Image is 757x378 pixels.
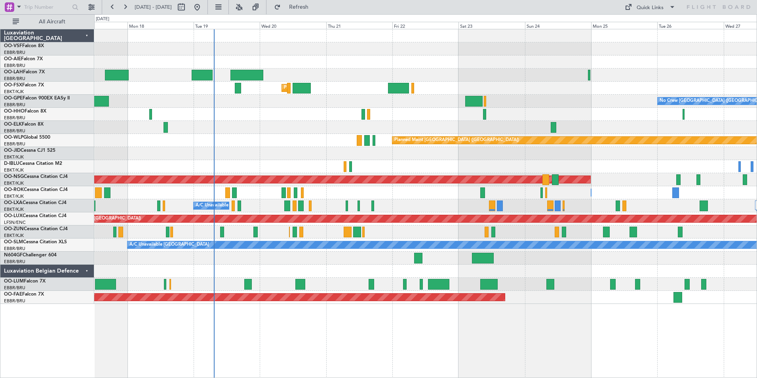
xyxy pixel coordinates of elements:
[4,227,24,231] span: OO-ZUN
[4,122,44,127] a: OO-ELKFalcon 8X
[270,1,318,13] button: Refresh
[4,259,25,265] a: EBBR/BRU
[96,16,109,23] div: [DATE]
[4,141,25,147] a: EBBR/BRU
[657,22,723,29] div: Tue 26
[4,154,24,160] a: EBKT/KJK
[4,161,62,166] a: D-IBLUCessna Citation M2
[4,246,25,252] a: EBBR/BRU
[9,15,86,28] button: All Aircraft
[4,240,23,244] span: OO-SLM
[194,22,260,29] div: Tue 19
[284,82,376,94] div: Planned Maint Kortrijk-[GEOGRAPHIC_DATA]
[4,227,68,231] a: OO-ZUNCessna Citation CJ4
[4,174,24,179] span: OO-NSG
[4,298,25,304] a: EBBR/BRU
[24,1,70,13] input: Trip Number
[4,57,21,61] span: OO-AIE
[637,4,664,12] div: Quick Links
[621,1,679,13] button: Quick Links
[4,292,22,297] span: OO-FAE
[4,148,21,153] span: OO-JID
[4,50,25,55] a: EBBR/BRU
[4,200,23,205] span: OO-LXA
[4,174,68,179] a: OO-NSGCessna Citation CJ4
[129,239,209,251] div: A/C Unavailable [GEOGRAPHIC_DATA]
[4,279,46,284] a: OO-LUMFalcon 7X
[260,22,326,29] div: Wed 20
[4,70,45,74] a: OO-LAHFalcon 7X
[282,4,316,10] span: Refresh
[4,220,26,225] a: LFSN/ENC
[4,83,44,88] a: OO-FSXFalcon 7X
[196,200,343,212] div: A/C Unavailable [GEOGRAPHIC_DATA] ([GEOGRAPHIC_DATA] National)
[4,44,44,48] a: OO-VSFFalcon 8X
[4,200,67,205] a: OO-LXACessna Citation CJ4
[4,187,68,192] a: OO-ROKCessna Citation CJ4
[4,102,25,108] a: EBBR/BRU
[4,122,22,127] span: OO-ELK
[4,148,55,153] a: OO-JIDCessna CJ1 525
[4,109,25,114] span: OO-HHO
[4,253,23,258] span: N604GF
[4,44,22,48] span: OO-VSF
[4,63,25,69] a: EBBR/BRU
[127,22,194,29] div: Mon 18
[4,96,23,101] span: OO-GPE
[4,214,67,218] a: OO-LUXCessna Citation CJ4
[4,115,25,121] a: EBBR/BRU
[4,128,25,134] a: EBBR/BRU
[4,96,70,101] a: OO-GPEFalcon 900EX EASy II
[4,214,23,218] span: OO-LUX
[591,22,657,29] div: Mon 25
[4,70,23,74] span: OO-LAH
[4,83,22,88] span: OO-FSX
[4,161,19,166] span: D-IBLU
[135,4,172,11] span: [DATE] - [DATE]
[4,57,43,61] a: OO-AIEFalcon 7X
[4,135,50,140] a: OO-WLPGlobal 5500
[4,180,24,186] a: EBKT/KJK
[4,253,57,258] a: N604GFChallenger 604
[392,22,458,29] div: Fri 22
[4,285,25,291] a: EBBR/BRU
[4,89,24,95] a: EBKT/KJK
[458,22,525,29] div: Sat 23
[4,135,23,140] span: OO-WLP
[4,206,24,212] a: EBKT/KJK
[4,279,24,284] span: OO-LUM
[4,109,46,114] a: OO-HHOFalcon 8X
[394,134,519,146] div: Planned Maint [GEOGRAPHIC_DATA] ([GEOGRAPHIC_DATA])
[4,240,67,244] a: OO-SLMCessna Citation XLS
[4,193,24,199] a: EBKT/KJK
[21,19,84,25] span: All Aircraft
[326,22,392,29] div: Thu 21
[4,233,24,239] a: EBKT/KJK
[525,22,591,29] div: Sun 24
[4,292,44,297] a: OO-FAEFalcon 7X
[4,187,24,192] span: OO-ROK
[4,167,24,173] a: EBKT/KJK
[4,76,25,82] a: EBBR/BRU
